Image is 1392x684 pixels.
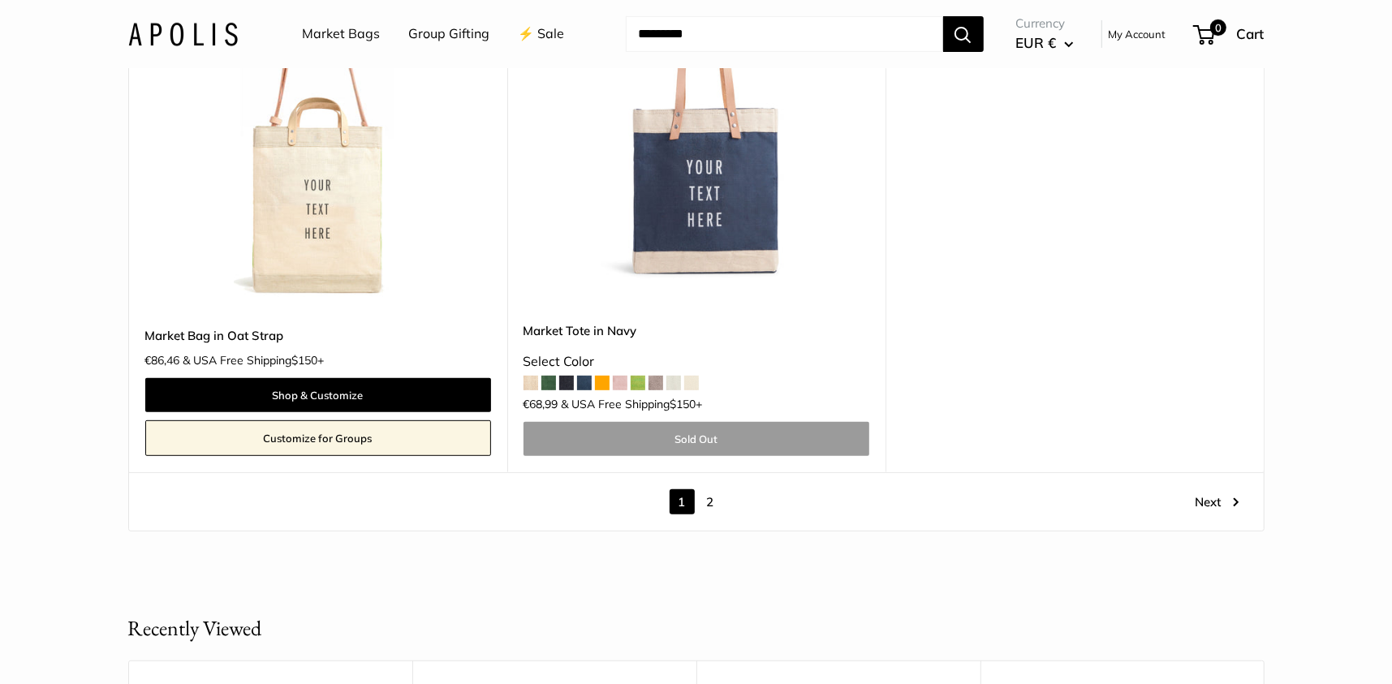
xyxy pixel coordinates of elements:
span: $150 [292,353,318,368]
a: Market Tote in Navy [524,321,869,340]
a: Customize for Groups [145,420,491,456]
input: Search... [626,16,943,52]
span: 1 [670,489,695,514]
span: & USA Free Shipping + [183,355,325,366]
span: EUR € [1016,34,1057,51]
img: Apolis [128,22,238,45]
button: EUR € [1016,30,1074,56]
a: Shop & Customize [145,378,491,412]
span: $150 [670,397,696,411]
div: Select Color [524,350,869,374]
a: Market Bag in Oat Strap [145,326,491,345]
a: My Account [1109,24,1166,44]
a: 0 Cart [1195,21,1265,47]
a: Sold Out [524,422,869,456]
span: & USA Free Shipping + [562,398,703,410]
button: Search [943,16,984,52]
h2: Recently Viewed [128,613,262,644]
span: 0 [1209,19,1226,36]
span: Cart [1237,25,1265,42]
a: ⚡️ Sale [519,22,565,46]
a: Market Bags [303,22,381,46]
a: Group Gifting [409,22,490,46]
a: 2 [698,489,723,514]
span: Currency [1016,12,1074,35]
span: €86,46 [145,355,180,366]
span: €68,99 [524,398,558,410]
a: Next [1196,489,1239,514]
